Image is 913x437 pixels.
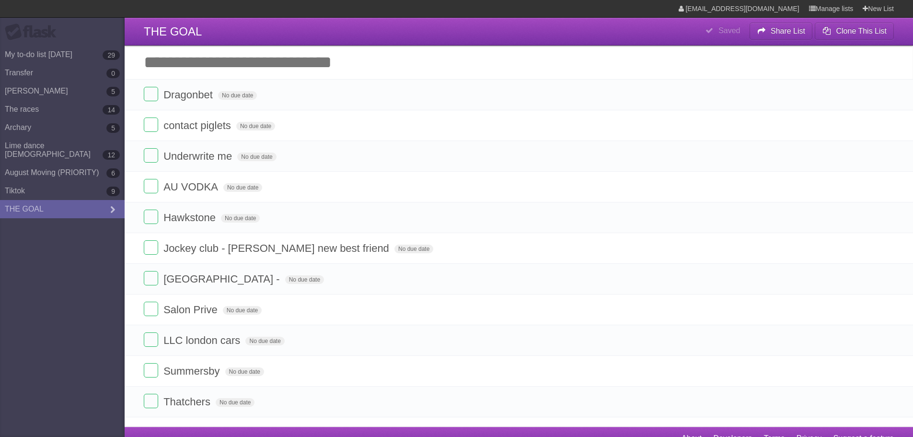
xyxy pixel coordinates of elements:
span: AU VODKA [163,181,220,193]
b: 5 [106,123,120,133]
b: 9 [106,187,120,196]
label: Done [144,148,158,163]
button: Clone This List [815,23,894,40]
span: No due date [218,91,257,100]
label: Done [144,87,158,101]
span: No due date [223,183,262,192]
span: No due date [236,122,275,130]
label: Done [144,240,158,255]
b: 5 [106,87,120,96]
span: Hawkstone [163,212,218,224]
label: Done [144,302,158,316]
span: No due date [225,367,264,376]
span: No due date [237,153,276,161]
span: Thatchers [163,396,213,408]
span: No due date [221,214,260,223]
b: 6 [106,168,120,178]
label: Done [144,179,158,193]
span: No due date [394,245,433,253]
b: 0 [106,69,120,78]
label: Done [144,118,158,132]
b: Saved [718,26,740,35]
span: contact piglets [163,119,233,131]
span: Summersby [163,365,222,377]
label: Done [144,210,158,224]
button: Share List [750,23,813,40]
span: No due date [245,337,284,345]
label: Done [144,332,158,347]
label: Done [144,363,158,378]
b: 29 [103,50,120,60]
span: No due date [216,398,254,407]
span: Jockey club - [PERSON_NAME] new best friend [163,242,392,254]
b: Clone This List [836,27,887,35]
b: 12 [103,150,120,160]
span: LLC london cars [163,334,243,346]
span: Dragonbet [163,89,215,101]
span: No due date [285,275,324,284]
span: Underwrite me [163,150,234,162]
span: THE GOAL [144,25,202,38]
b: Share List [771,27,805,35]
span: Salon Prive [163,304,220,316]
b: 14 [103,105,120,115]
span: [GEOGRAPHIC_DATA] - [163,273,282,285]
label: Done [144,271,158,285]
div: Flask [5,24,62,41]
label: Done [144,394,158,408]
span: No due date [223,306,262,315]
